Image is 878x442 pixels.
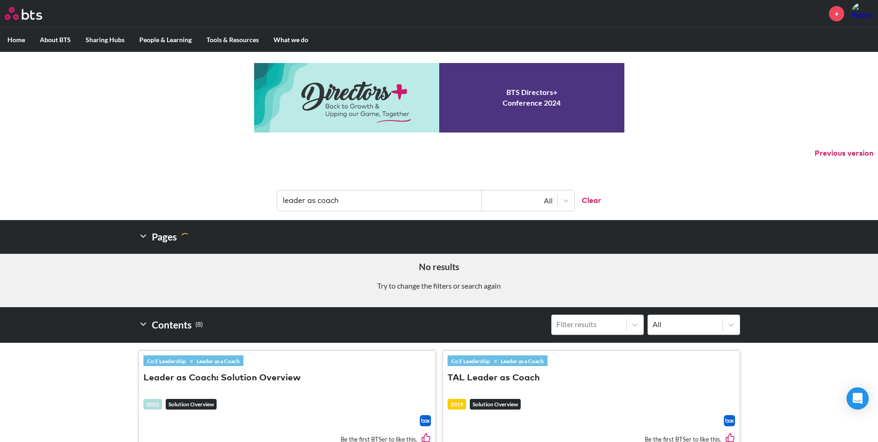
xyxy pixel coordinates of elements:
[7,281,871,291] p: Try to change the filters or search again
[32,28,78,52] label: About BTS
[851,2,873,25] img: Roberto Burigo
[78,28,132,52] label: Sharing Hubs
[138,227,190,246] h2: Pages
[166,399,217,410] em: Solution Overview
[448,356,494,366] a: Co E Leadership
[138,315,203,335] h2: Contents
[497,356,548,366] a: Leader as a Coach
[653,319,718,329] div: All
[851,2,873,25] a: Profile
[132,28,199,52] label: People & Learning
[254,63,624,133] a: Conference 2024
[815,148,873,158] button: Previous version
[5,7,59,20] a: Go home
[420,415,431,426] a: Download file from Box
[448,355,548,366] div: »
[266,28,316,52] label: What we do
[470,399,521,410] em: Solution Overview
[143,356,190,366] a: Co E Leadership
[724,415,735,426] a: Download file from Box
[143,355,243,366] div: »
[724,415,735,426] img: Box logo
[143,399,162,410] div: 2022
[195,318,203,331] small: ( 8 )
[574,190,601,211] button: Clear
[5,7,42,20] img: BTS Logo
[7,261,871,273] h5: No results
[420,415,431,426] img: Box logo
[486,196,553,206] div: All
[847,387,869,410] div: Open Intercom Messenger
[193,356,243,366] a: Leader as a Coach
[143,372,301,385] button: Leader as Coach: Solution Overview
[448,372,540,385] button: TAL Leader as Coach
[199,28,266,52] label: Tools & Resources
[448,399,466,410] div: 2019
[556,319,622,329] div: Filter results
[829,6,844,21] a: +
[277,190,482,211] input: Find contents, pages and demos...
